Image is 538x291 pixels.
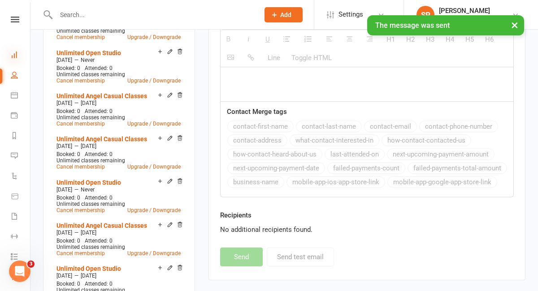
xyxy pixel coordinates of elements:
[56,244,125,250] span: Unlimited classes remaining
[56,65,80,71] span: Booked: 0
[338,4,363,25] span: Settings
[56,92,147,100] a: Unlimited Angel Casual Classes
[56,179,121,186] a: Unlimited Open Studio
[56,187,72,193] span: [DATE]
[56,114,125,121] span: Unlimited classes remaining
[9,261,30,282] iframe: Intercom live chat
[56,195,80,201] span: Booked: 0
[11,126,31,147] a: Reports
[56,250,105,256] a: Cancel membership
[56,135,147,143] a: Unlimited Angel Casual Classes
[265,7,303,22] button: Add
[11,66,31,86] a: People
[56,265,121,272] a: Unlimited Open Studio
[56,207,105,213] a: Cancel membership
[54,56,183,64] div: —
[127,250,181,256] a: Upgrade / Downgrade
[56,238,80,244] span: Booked: 0
[280,11,291,18] span: Add
[56,108,80,114] span: Booked: 0
[85,65,113,71] span: Attended: 0
[56,281,80,287] span: Booked: 0
[439,7,490,15] div: [PERSON_NAME]
[56,71,125,78] span: Unlimited classes remaining
[81,187,95,193] span: Never
[54,272,183,279] div: —
[127,207,181,213] a: Upgrade / Downgrade
[56,121,105,127] a: Cancel membership
[81,57,95,63] span: Never
[127,164,181,170] a: Upgrade / Downgrade
[56,157,125,164] span: Unlimited classes remaining
[85,238,113,244] span: Attended: 0
[56,201,125,207] span: Unlimited classes remaining
[507,15,523,35] button: ×
[11,86,31,106] a: Calendar
[11,46,31,66] a: Dashboard
[56,100,72,106] span: [DATE]
[127,121,181,127] a: Upgrade / Downgrade
[220,210,252,221] label: Recipients
[11,187,31,207] a: Product Sales
[227,106,287,117] label: Contact Merge tags
[54,100,183,107] div: —
[56,222,147,229] a: Unlimited Angel Casual Classes
[27,261,35,268] span: 3
[11,106,31,126] a: Payments
[56,143,72,149] span: [DATE]
[56,49,121,56] a: Unlimited Open Studio
[439,15,490,23] div: Pole Angels
[220,224,514,235] div: No additional recipients found.
[54,143,183,150] div: —
[56,273,72,279] span: [DATE]
[367,15,524,35] div: The message was sent
[85,108,113,114] span: Attended: 0
[85,195,113,201] span: Attended: 0
[81,143,96,149] span: [DATE]
[54,186,183,193] div: —
[54,229,183,236] div: —
[81,100,96,106] span: [DATE]
[56,164,105,170] a: Cancel membership
[85,151,113,157] span: Attended: 0
[127,78,181,84] a: Upgrade / Downgrade
[56,57,72,63] span: [DATE]
[56,151,80,157] span: Booked: 0
[81,230,96,236] span: [DATE]
[56,230,72,236] span: [DATE]
[53,9,253,21] input: Search...
[56,78,105,84] a: Cancel membership
[85,281,113,287] span: Attended: 0
[417,6,434,24] div: SP
[81,273,96,279] span: [DATE]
